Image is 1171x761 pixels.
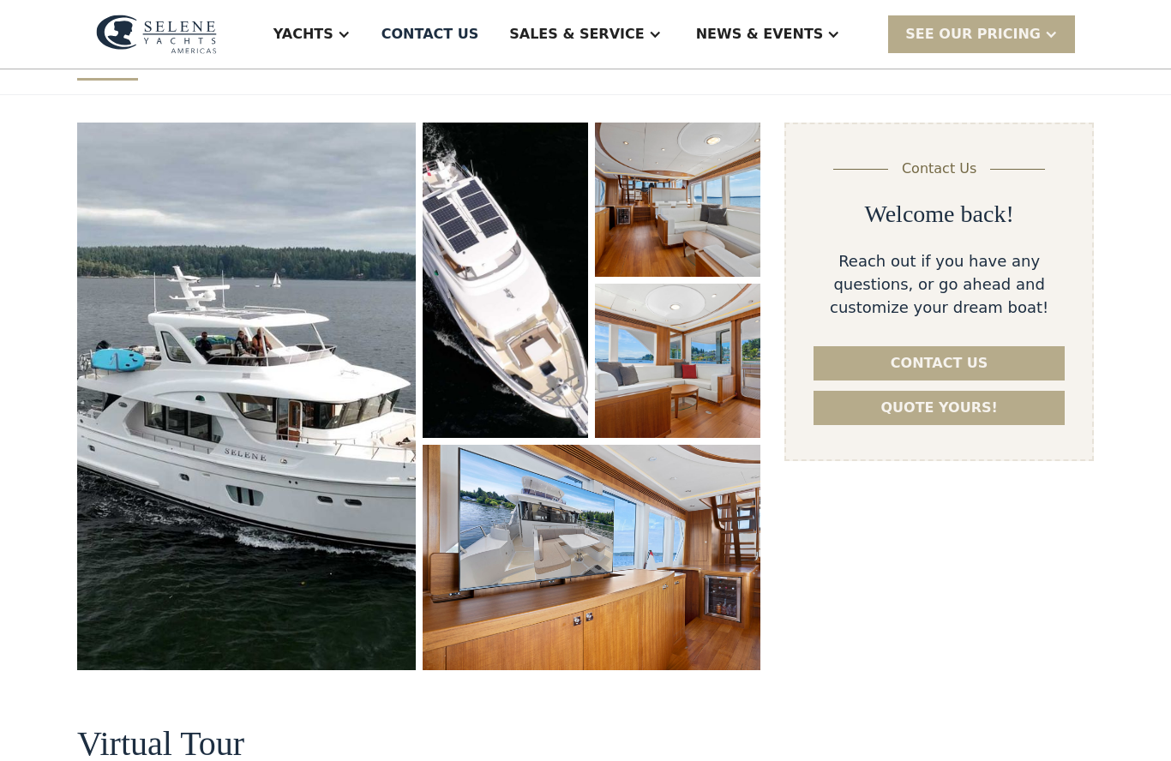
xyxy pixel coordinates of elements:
a: open lightbox [595,123,760,277]
a: Quote yours! [814,391,1065,425]
div: SEE Our Pricing [888,15,1075,52]
div: News & EVENTS [696,24,824,45]
a: open lightbox [595,284,760,438]
a: open lightbox [423,123,588,438]
img: logo [96,15,217,54]
a: open lightbox [77,123,416,670]
h2: Welcome back! [865,200,1014,229]
div: SEE Our Pricing [905,24,1041,45]
div: Reach out if you have any questions, or go ahead and customize your dream boat! [814,249,1065,319]
div: Yachts [273,24,333,45]
div: Contact US [381,24,479,45]
a: open lightbox [423,445,761,670]
div: Sales & Service [509,24,644,45]
div: Contact Us [902,159,976,179]
a: Contact us [814,346,1065,380]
